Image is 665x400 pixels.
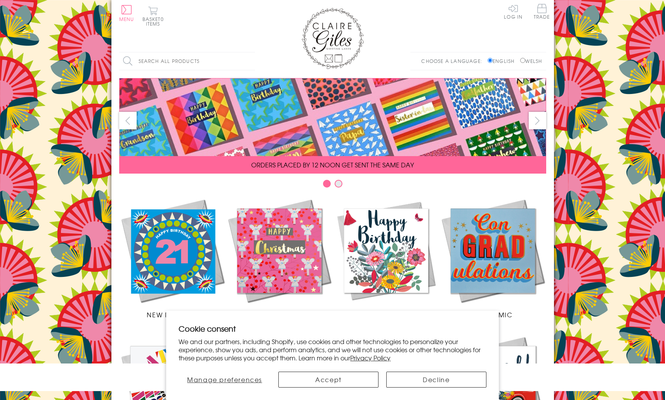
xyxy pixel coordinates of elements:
input: English [488,58,493,63]
a: Christmas [226,197,333,319]
button: Basket0 items [142,6,164,26]
input: Welsh [520,58,525,63]
span: Menu [119,16,134,23]
div: Carousel Pagination [119,179,546,191]
button: Accept [278,372,379,388]
button: prev [119,112,137,129]
button: Carousel Page 1 (Current Slide) [323,180,331,188]
a: Academic [439,197,546,319]
img: Claire Giles Greetings Cards [302,8,364,69]
input: Search all products [119,52,255,70]
label: English [488,57,518,64]
a: New Releases [119,197,226,319]
label: Welsh [520,57,542,64]
a: Birthdays [333,197,439,319]
span: Academic [473,310,513,319]
span: 0 items [146,16,164,27]
button: Carousel Page 2 [335,180,342,188]
p: We and our partners, including Shopify, use cookies and other technologies to personalize your ex... [179,337,486,362]
span: Trade [534,4,550,19]
span: Birthdays [367,310,405,319]
input: Search [247,52,255,70]
a: Privacy Policy [350,353,391,362]
h2: Cookie consent [179,323,486,334]
a: Log In [504,4,523,19]
p: Choose a language: [421,57,486,64]
button: Decline [386,372,486,388]
span: New Releases [147,310,198,319]
a: Trade [534,4,550,21]
button: next [529,112,546,129]
span: Manage preferences [187,375,262,384]
span: ORDERS PLACED BY 12 NOON GET SENT THE SAME DAY [251,160,414,169]
button: Menu [119,5,134,21]
button: Manage preferences [179,372,271,388]
span: Christmas [259,310,299,319]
